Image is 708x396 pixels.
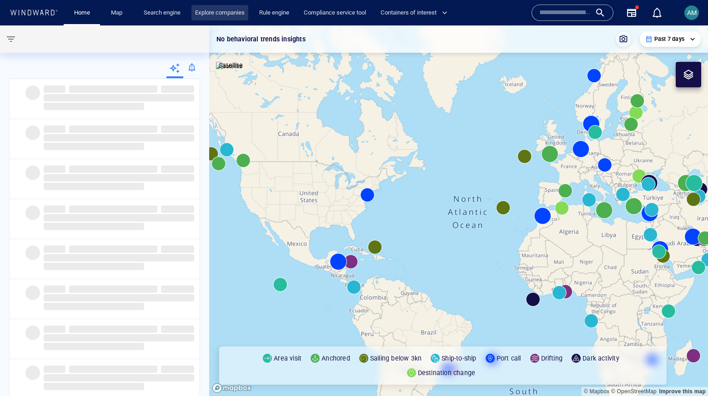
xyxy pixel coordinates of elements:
[44,214,194,221] span: ‌
[44,383,144,390] span: ‌
[442,353,476,364] p: Ship-to-ship
[669,355,701,389] iframe: Chat
[161,286,194,293] span: ‌
[44,254,194,261] span: ‌
[611,388,657,395] a: OpenStreetMap
[381,8,447,18] span: Containers of interest
[161,85,194,93] span: ‌
[652,7,663,18] div: Notification center
[25,165,40,180] span: ‌
[69,165,157,173] span: ‌
[44,263,144,270] span: ‌
[44,206,65,213] span: ‌
[44,85,65,93] span: ‌
[44,165,65,173] span: ‌
[654,35,684,43] p: Past 7 days
[44,103,144,110] span: ‌
[321,353,350,364] p: Anchored
[161,246,194,253] span: ‌
[497,353,521,364] p: Port call
[44,125,65,133] span: ‌
[44,286,65,293] span: ‌
[274,353,301,364] p: Area visit
[69,206,157,213] span: ‌
[161,326,194,333] span: ‌
[25,366,40,380] span: ‌
[69,286,157,293] span: ‌
[44,334,194,341] span: ‌
[107,5,129,21] a: Map
[25,326,40,340] span: ‌
[687,9,697,16] span: AM
[44,366,65,373] span: ‌
[44,326,65,333] span: ‌
[645,35,695,43] div: Past 7 days
[370,353,422,364] p: Sailing below 3kn
[216,62,243,71] img: satellite
[216,34,306,45] p: No behavioral trends insights
[161,165,194,173] span: ‌
[683,4,701,22] button: AM
[256,5,293,21] a: Rule engine
[418,367,476,378] p: Destination change
[140,5,184,21] a: Search engine
[25,206,40,220] span: ‌
[69,366,157,373] span: ‌
[44,143,144,150] span: ‌
[161,125,194,133] span: ‌
[70,5,94,21] a: Home
[69,326,157,333] span: ‌
[104,5,133,21] button: Map
[377,5,455,21] button: Containers of interest
[584,388,609,395] a: Mapbox
[25,286,40,300] span: ‌
[300,5,370,21] a: Compliance service tool
[44,174,194,181] span: ‌
[69,246,157,253] span: ‌
[44,303,144,310] span: ‌
[25,125,40,140] span: ‌
[44,246,65,253] span: ‌
[69,85,157,93] span: ‌
[212,383,252,393] a: Mapbox logo
[44,223,144,230] span: ‌
[582,353,619,364] p: Dark activity
[44,294,194,301] span: ‌
[659,388,706,395] a: Map feedback
[44,183,144,190] span: ‌
[161,206,194,213] span: ‌
[191,5,248,21] a: Explore companies
[44,343,144,350] span: ‌
[25,85,40,100] span: ‌
[44,134,194,141] span: ‌
[69,125,157,133] span: ‌
[541,353,563,364] p: Drifting
[209,25,708,396] canvas: Map
[67,5,96,21] button: Home
[219,60,243,71] p: Satellite
[161,366,194,373] span: ‌
[25,246,40,260] span: ‌
[44,374,194,381] span: ‌
[44,94,194,101] span: ‌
